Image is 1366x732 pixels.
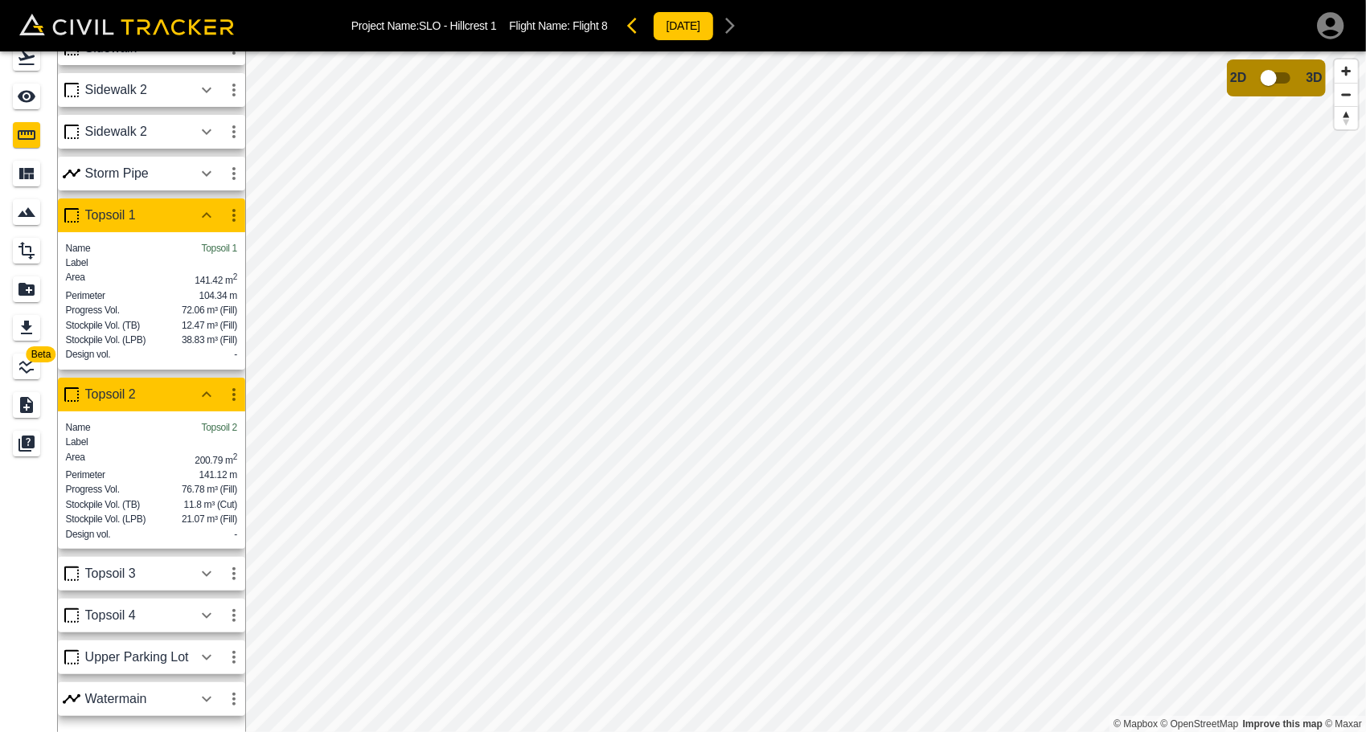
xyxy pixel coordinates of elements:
button: [DATE] [653,11,714,41]
span: 2D [1230,71,1246,85]
div: Flights [13,45,45,71]
span: Flight 8 [572,19,607,32]
a: Maxar [1325,718,1362,730]
p: Flight Name: [509,19,607,32]
a: Map feedback [1243,718,1323,730]
span: 3D [1307,71,1323,85]
button: Reset bearing to north [1335,106,1358,129]
button: Zoom out [1335,83,1358,106]
img: Civil Tracker [19,14,234,36]
a: OpenStreetMap [1161,718,1239,730]
p: Project Name: SLO - Hillcrest 1 [351,19,497,32]
a: Mapbox [1114,718,1158,730]
button: Zoom in [1335,59,1358,83]
canvas: Map [245,51,1366,732]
